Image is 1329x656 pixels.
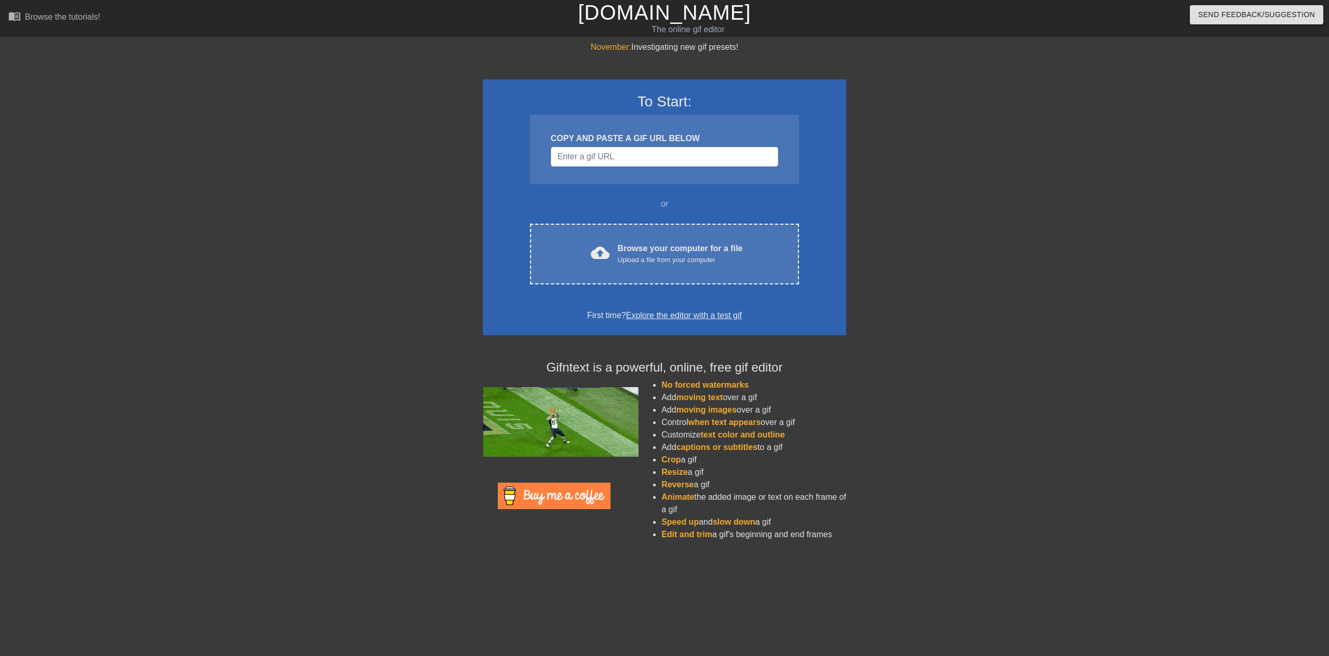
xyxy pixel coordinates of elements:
[1190,5,1323,24] button: Send Feedback/Suggestion
[661,479,846,491] li: a gif
[8,10,21,22] span: menu_book
[661,429,846,441] li: Customize
[661,380,749,389] span: No forced watermarks
[551,132,778,145] div: COPY AND PASTE A GIF URL BELOW
[661,491,846,516] li: the added image or text on each frame of a gif
[701,430,785,439] span: text color and outline
[483,41,846,53] div: Investigating new gif presets!
[661,493,694,501] span: Animate
[661,528,846,541] li: a gif's beginning and end frames
[661,466,846,479] li: a gif
[676,393,723,402] span: moving text
[661,441,846,454] li: Add to a gif
[661,468,688,476] span: Resize
[661,391,846,404] li: Add over a gif
[661,454,846,466] li: a gif
[496,93,833,111] h3: To Start:
[661,517,699,526] span: Speed up
[1198,8,1315,21] span: Send Feedback/Suggestion
[8,10,100,26] a: Browse the tutorials!
[661,455,681,464] span: Crop
[661,416,846,429] li: Control over a gif
[510,198,819,210] div: or
[496,309,833,322] div: First time?
[618,255,743,265] div: Upload a file from your computer
[483,360,846,375] h4: Gifntext is a powerful, online, free gif editor
[626,311,742,320] a: Explore the editor with a test gif
[618,242,743,265] div: Browse your computer for a file
[591,43,631,51] span: November:
[688,418,761,427] span: when text appears
[661,530,712,539] span: Edit and trim
[578,1,751,24] a: [DOMAIN_NAME]
[25,12,100,21] div: Browse the tutorials!
[483,387,639,457] img: football_small.gif
[661,404,846,416] li: Add over a gif
[498,483,611,509] img: Buy Me A Coffee
[551,147,778,167] input: Username
[676,443,757,452] span: captions or subtitles
[661,516,846,528] li: and a gif
[448,23,928,36] div: The online gif editor
[713,517,755,526] span: slow down
[661,480,694,489] span: Reverse
[591,243,609,262] span: cloud_upload
[676,405,737,414] span: moving images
